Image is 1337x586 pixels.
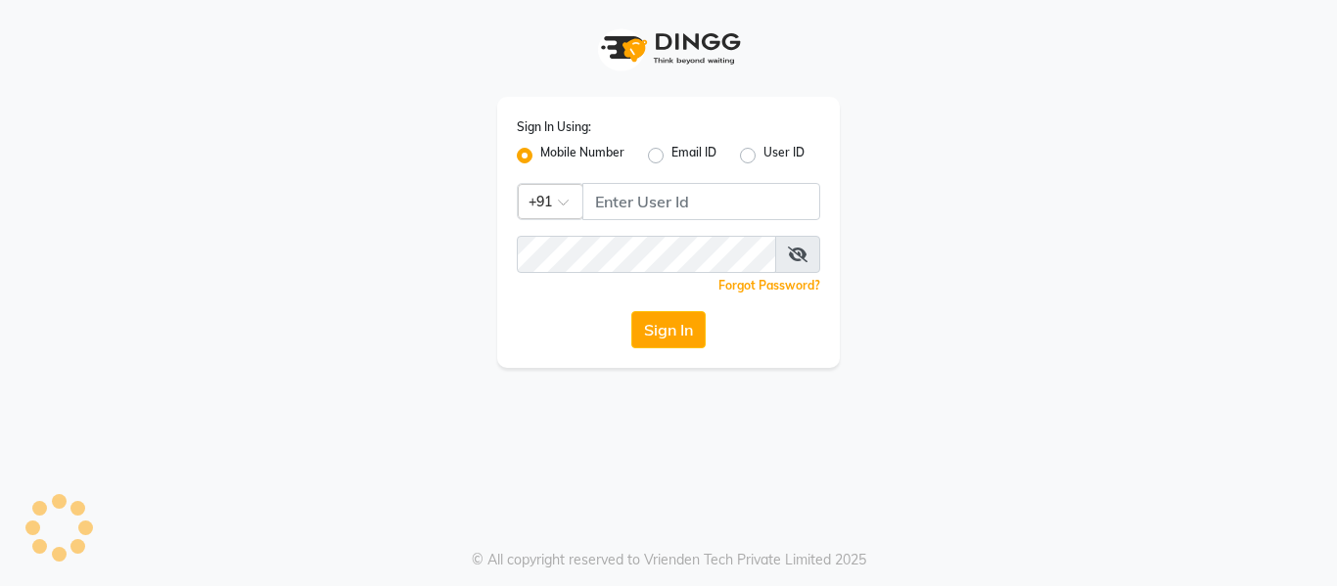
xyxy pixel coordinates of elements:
[718,278,820,293] a: Forgot Password?
[763,144,805,167] label: User ID
[671,144,716,167] label: Email ID
[517,236,776,273] input: Username
[590,20,747,77] img: logo1.svg
[582,183,820,220] input: Username
[631,311,706,348] button: Sign In
[517,118,591,136] label: Sign In Using:
[540,144,624,167] label: Mobile Number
